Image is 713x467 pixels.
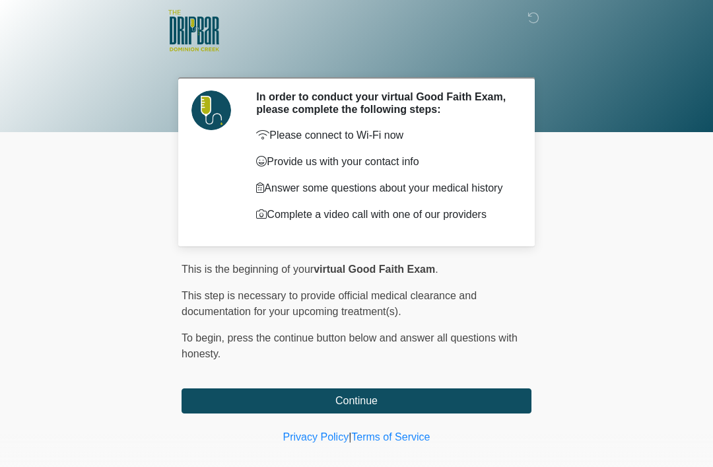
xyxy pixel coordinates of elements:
button: Continue [182,388,531,413]
p: Answer some questions about your medical history [256,180,512,196]
p: Provide us with your contact info [256,154,512,170]
span: This step is necessary to provide official medical clearance and documentation for your upcoming ... [182,290,477,317]
span: . [435,264,438,275]
a: | [349,431,351,443]
p: Complete a video call with one of our providers [256,207,512,223]
span: To begin, [182,332,227,343]
span: press the continue button below and answer all questions with honesty. [182,332,518,359]
strong: virtual Good Faith Exam [314,264,435,275]
p: Please connect to Wi-Fi now [256,127,512,143]
h2: In order to conduct your virtual Good Faith Exam, please complete the following steps: [256,90,512,116]
img: The DRIPBaR - San Antonio Dominion Creek Logo [168,10,219,54]
img: Agent Avatar [191,90,231,130]
a: Privacy Policy [283,431,349,443]
span: This is the beginning of your [182,264,314,275]
a: Terms of Service [351,431,430,443]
